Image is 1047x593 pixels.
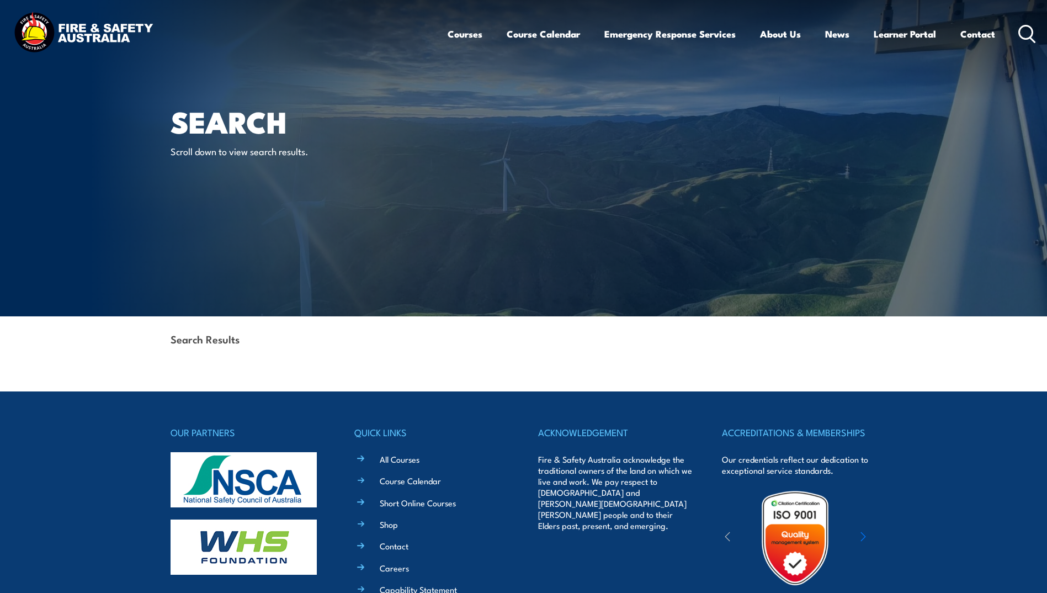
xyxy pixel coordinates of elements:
[354,425,509,440] h4: QUICK LINKS
[380,518,398,530] a: Shop
[747,490,843,586] img: Untitled design (19)
[760,19,801,49] a: About Us
[380,562,409,574] a: Careers
[380,475,441,486] a: Course Calendar
[448,19,482,49] a: Courses
[507,19,580,49] a: Course Calendar
[171,425,325,440] h4: OUR PARTNERS
[171,331,240,346] strong: Search Results
[380,497,456,509] a: Short Online Courses
[171,520,317,575] img: whs-logo-footer
[380,540,408,552] a: Contact
[722,454,876,476] p: Our credentials reflect our dedication to exceptional service standards.
[825,19,849,49] a: News
[844,519,940,557] img: ewpa-logo
[874,19,936,49] a: Learner Portal
[171,108,443,134] h1: Search
[604,19,736,49] a: Emergency Response Services
[538,425,693,440] h4: ACKNOWLEDGEMENT
[171,452,317,507] img: nsca-logo-footer
[380,453,419,465] a: All Courses
[722,425,876,440] h4: ACCREDITATIONS & MEMBERSHIPS
[171,145,372,157] p: Scroll down to view search results.
[538,454,693,531] p: Fire & Safety Australia acknowledge the traditional owners of the land on which we live and work....
[960,19,995,49] a: Contact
